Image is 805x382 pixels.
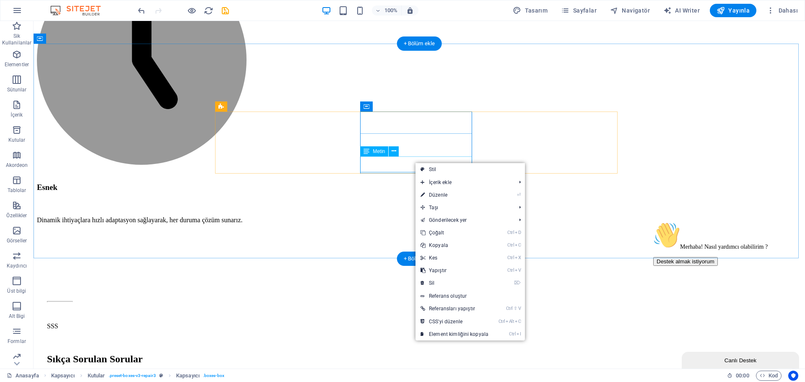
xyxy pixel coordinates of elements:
i: Ctrl [509,331,516,337]
button: Tasarım [509,4,551,17]
span: . boxes-box [203,371,224,381]
span: : [742,372,743,379]
p: Görseller [7,237,27,244]
span: Navigatör [610,6,650,15]
i: D [515,230,521,235]
i: Alt [506,319,514,324]
span: İçerik ekle [415,176,512,189]
button: undo [136,5,146,16]
span: . preset-boxes-v3-repair3 [109,371,156,381]
p: Alt Bigi [9,313,25,320]
button: Destek almak istiyorum [3,39,68,47]
span: AI Writer [663,6,700,15]
button: Kod [756,371,782,381]
a: Ctrl⇧VReferansları yapıştır [415,302,493,315]
a: Gönderilecek yer [415,214,512,226]
i: Kaydet (Ctrl+S) [221,6,230,16]
button: Usercentrics [788,371,798,381]
div: 👋Merhaba! Nasıl yardımcı olabilirim ?Destek almak istiyorum [3,3,154,47]
i: Ctrl [507,255,514,260]
span: 00 00 [736,371,749,381]
i: Ctrl [506,306,513,311]
button: Yayınla [710,4,756,17]
i: ⇧ [514,306,517,311]
p: Tablolar [8,187,26,194]
a: Stil [415,163,525,176]
button: reload [203,5,213,16]
span: Taşı [415,201,512,214]
i: Ctrl [507,230,514,235]
p: Özellikler [6,212,27,219]
p: Elementler [5,61,29,68]
a: ⏎Düzenle [415,189,493,201]
iframe: chat widget [616,197,767,327]
span: Kod [760,371,778,381]
button: AI Writer [660,4,703,17]
img: :wave: [3,3,30,30]
span: Sayfalar [561,6,597,15]
p: Formlar [8,338,26,345]
div: + Bölüm ekle [397,36,442,51]
a: CtrlAltCCSS'yi düzenle [415,315,493,328]
i: Ctrl [507,242,514,248]
i: Sayfayı yeniden yükleyin [204,6,213,16]
p: Akordeon [6,162,28,169]
p: İçerik [10,112,23,118]
button: 100% [372,5,402,16]
span: Seçmek için tıkla. Düzenlemek için çift tıkla [88,371,105,381]
i: Geri al: Bağlantıyı değiştir (Ctrl+Z) [137,6,146,16]
div: + Bölüm ekle [397,252,442,266]
i: V [518,306,521,311]
i: Bu element, özelleştirilebilir bir ön ayar [159,373,163,378]
i: ⏎ [517,192,521,197]
button: Dahası [763,4,801,17]
p: Sütunlar [7,86,27,93]
a: CtrlVYapıştır [415,264,493,277]
a: CtrlIElement kimliğini kopyala [415,328,493,340]
iframe: chat widget [648,329,767,348]
a: Seçimi iptal etmek için tıkla. Sayfaları açmak için çift tıkla [7,371,39,381]
p: Kutular [8,137,26,143]
i: V [515,268,521,273]
i: Yeniden boyutlandırmada yakınlaştırma düzeyini seçilen cihaza uyacak şekilde otomatik olarak ayarla. [406,7,414,14]
p: Üst bilgi [7,288,26,294]
span: Merhaba! Nasıl yardımcı olabilirim ? [3,25,118,31]
i: X [515,255,521,260]
span: Tasarım [513,6,548,15]
i: C [515,319,521,324]
button: Sayfalar [558,4,600,17]
a: CtrlXKes [415,252,493,264]
a: Referans oluştur [415,290,525,302]
button: save [220,5,230,16]
i: ⌦ [514,280,521,286]
h6: 100% [384,5,398,16]
a: ⌦Sil [415,277,493,289]
p: Kaydırıcı [7,262,27,269]
i: I [517,331,521,337]
a: CtrlCKopyala [415,239,493,252]
img: Editor Logo [48,5,111,16]
a: CtrlDÇoğalt [415,226,493,239]
i: C [515,242,521,248]
nav: breadcrumb [51,371,224,381]
button: Navigatör [607,4,653,17]
i: Ctrl [499,319,505,324]
span: Seçmek için tıkla. Düzenlemek için çift tıkla [51,371,75,381]
span: Metin [373,149,385,154]
span: Dahası [766,6,798,15]
span: Seçmek için tıkla. Düzenlemek için çift tıkla [176,371,200,381]
button: Ön izleme modundan çıkıp düzenlemeye devam etmek için buraya tıklayın [187,5,197,16]
i: Ctrl [507,268,514,273]
div: Tasarım (Ctrl+Alt+Y) [509,4,551,17]
span: Yayınla [717,6,750,15]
